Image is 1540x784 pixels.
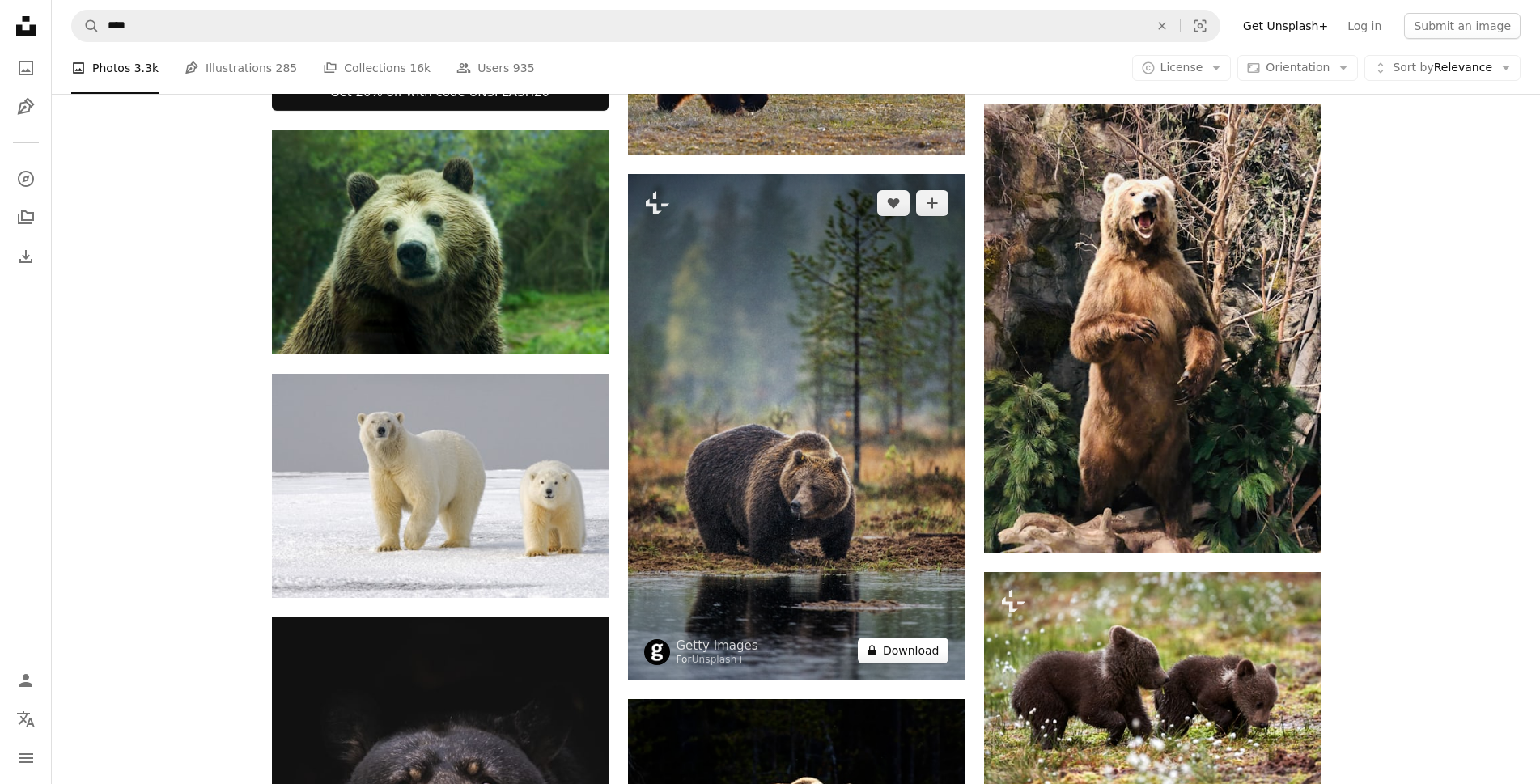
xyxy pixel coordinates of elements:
[1393,61,1433,74] span: Sort by
[71,10,1220,42] form: Find visuals sitewide
[1338,13,1391,39] a: Log in
[272,130,609,354] img: brown bear near grass field
[628,419,965,434] a: A brown bear on the bog in the autumn forest. Adult Big Brown Bear Male. Scientific name: Ursus a...
[10,163,42,195] a: Explore
[272,374,609,598] img: polar bear on snow covered ground during daytime
[10,703,42,735] button: Language
[984,104,1321,553] img: brown grizzly bear
[1404,13,1521,39] button: Submit an image
[10,52,42,84] a: Photos
[513,59,535,77] span: 935
[272,235,609,249] a: brown bear near grass field
[185,42,297,94] a: Illustrations 285
[1233,13,1338,39] a: Get Unsplash+
[984,320,1321,335] a: brown grizzly bear
[10,201,42,234] a: Collections
[677,638,758,654] a: Getty Images
[72,11,100,41] button: Search Unsplash
[877,190,910,216] button: Like
[323,42,431,94] a: Collections 16k
[10,240,42,273] a: Download History
[644,639,670,665] img: Go to Getty Images's profile
[1393,60,1492,76] span: Relevance
[1266,61,1330,74] span: Orientation
[858,638,948,663] button: Download
[276,59,298,77] span: 285
[272,478,609,493] a: polar bear on snow covered ground during daytime
[1132,55,1232,81] button: License
[10,91,42,123] a: Illustrations
[10,664,42,697] a: Log in / Sign up
[10,742,42,774] button: Menu
[10,10,42,45] a: Home — Unsplash
[1237,55,1358,81] button: Orientation
[1364,55,1521,81] button: Sort byRelevance
[1160,61,1203,74] span: License
[677,654,758,667] div: For
[916,190,948,216] button: Add to Collection
[409,59,431,77] span: 16k
[692,654,745,665] a: Unsplash+
[628,174,965,680] img: A brown bear on the bog in the autumn forest. Adult Big Brown Bear Male. Scientific name: Ursus a...
[984,676,1321,691] a: Two brown bear cubs playing in the Finnish taiga
[1181,11,1220,41] button: Visual search
[1144,11,1180,41] button: Clear
[456,42,534,94] a: Users 935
